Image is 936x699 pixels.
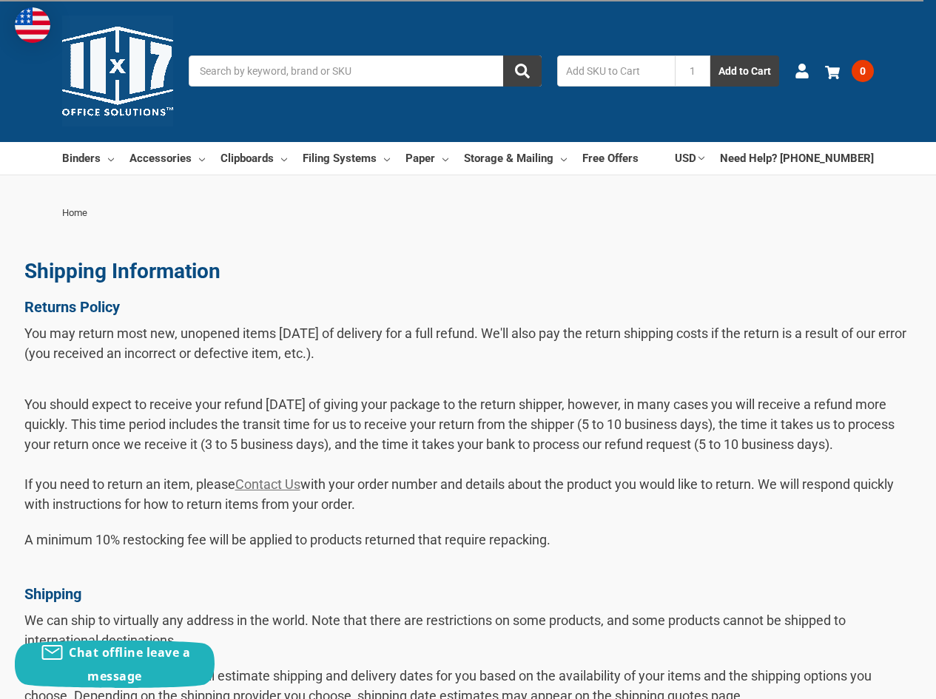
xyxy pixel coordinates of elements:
[825,52,874,90] a: 0
[303,142,390,175] a: Filing Systems
[557,55,675,87] input: Add SKU to Cart
[24,259,220,283] a: Shipping Information
[24,532,551,567] span: A minimum 10% restocking fee will be applied to products returned that require repacking.
[129,142,205,175] a: Accessories
[720,142,874,175] a: Need Help? [PHONE_NUMBER]
[405,142,448,175] a: Paper
[814,659,936,699] iframe: Google Customer Reviews
[710,55,779,87] button: Add to Cart
[852,60,874,82] span: 0
[220,142,287,175] a: Clipboards
[24,298,912,316] h1: Returns Policy
[15,641,215,688] button: Chat offline leave a message
[582,142,639,175] a: Free Offers
[62,142,114,175] a: Binders
[62,16,173,126] img: 11x17.com
[15,7,50,43] img: duty and tax information for United States
[235,476,300,492] a: Contact Us
[69,644,190,684] span: Chat offline leave a message
[24,396,895,512] span: You should expect to receive your refund [DATE] of giving your package to the return shipper, how...
[62,207,87,218] span: Home
[675,142,704,175] a: USD
[24,612,846,648] span: We can ship to virtually any address in the world. Note that there are restrictions on some produ...
[24,325,906,361] span: You may return most new, unopened items [DATE] of delivery for a full refund. We'll also pay the ...
[464,142,567,175] a: Storage & Mailing
[189,55,542,87] input: Search by keyword, brand or SKU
